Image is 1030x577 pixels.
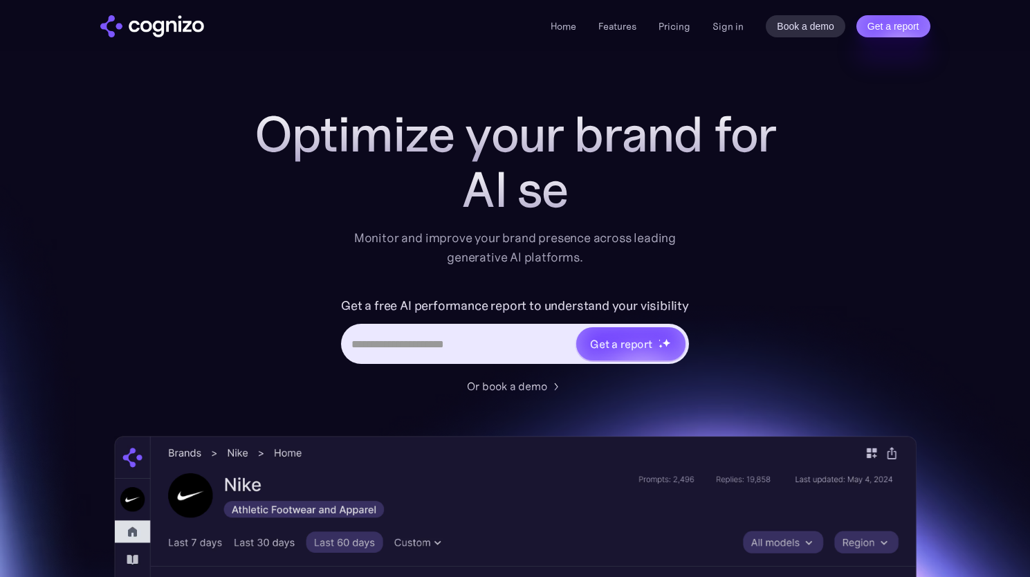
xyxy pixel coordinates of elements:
a: Features [598,20,636,33]
a: Home [551,20,576,33]
img: star [659,344,663,349]
a: Get a reportstarstarstar [575,326,687,362]
img: star [662,338,671,347]
a: home [100,15,204,37]
a: Book a demo [766,15,845,37]
div: Monitor and improve your brand presence across leading generative AI platforms. [345,228,686,267]
form: Hero URL Input Form [341,295,689,371]
a: Sign in [712,18,744,35]
img: star [659,339,661,341]
img: cognizo logo [100,15,204,37]
div: AI se [239,162,792,217]
label: Get a free AI performance report to understand your visibility [341,295,689,317]
div: Get a report [590,336,652,352]
h1: Optimize your brand for [239,107,792,162]
div: Or book a demo [467,378,547,394]
a: Or book a demo [467,378,564,394]
a: Pricing [659,20,690,33]
a: Get a report [856,15,930,37]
